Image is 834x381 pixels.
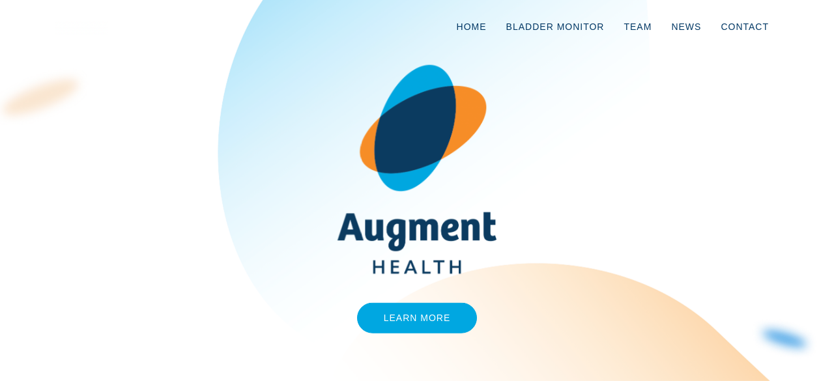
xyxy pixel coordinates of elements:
img: AugmentHealth_FullColor_Transparent.png [328,64,507,274]
a: Learn More [357,303,478,333]
a: Team [614,5,661,48]
a: Home [447,5,496,48]
a: Bladder Monitor [496,5,614,48]
a: Contact [711,5,779,48]
a: News [661,5,711,48]
img: logo [55,21,108,35]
